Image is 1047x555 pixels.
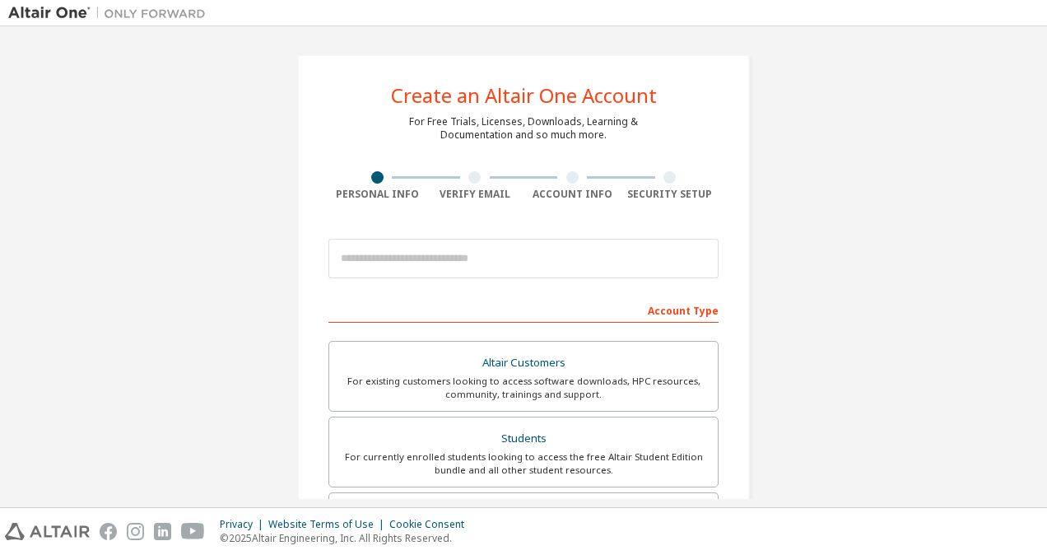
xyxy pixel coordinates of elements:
[409,115,638,142] div: For Free Trials, Licenses, Downloads, Learning & Documentation and so much more.
[5,523,90,540] img: altair_logo.svg
[339,427,708,450] div: Students
[220,518,268,531] div: Privacy
[181,523,205,540] img: youtube.svg
[154,523,171,540] img: linkedin.svg
[328,188,426,201] div: Personal Info
[523,188,621,201] div: Account Info
[339,375,708,401] div: For existing customers looking to access software downloads, HPC resources, community, trainings ...
[426,188,524,201] div: Verify Email
[268,518,389,531] div: Website Terms of Use
[127,523,144,540] img: instagram.svg
[621,188,719,201] div: Security Setup
[339,450,708,477] div: For currently enrolled students looking to access the free Altair Student Edition bundle and all ...
[389,518,474,531] div: Cookie Consent
[328,296,719,323] div: Account Type
[220,531,474,545] p: © 2025 Altair Engineering, Inc. All Rights Reserved.
[339,352,708,375] div: Altair Customers
[8,5,214,21] img: Altair One
[391,86,657,105] div: Create an Altair One Account
[100,523,117,540] img: facebook.svg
